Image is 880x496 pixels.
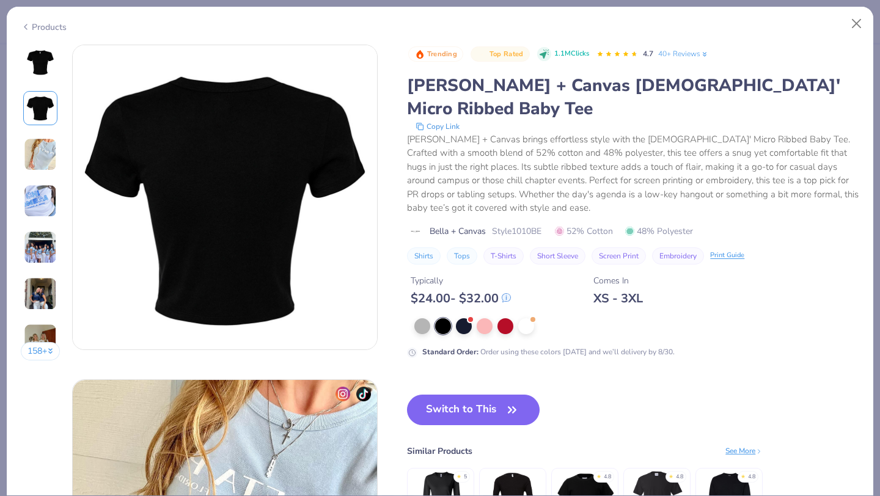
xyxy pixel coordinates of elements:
[24,231,57,264] img: User generated content
[490,51,524,57] span: Top Rated
[26,93,55,123] img: Back
[407,445,472,458] div: Similar Products
[471,46,529,62] button: Badge Button
[21,342,61,360] button: 158+
[464,473,467,481] div: 5
[411,291,511,306] div: $ 24.00 - $ 32.00
[596,45,638,64] div: 4.7 Stars
[407,227,424,236] img: brand logo
[643,49,653,59] span: 4.7
[593,291,643,306] div: XS - 3XL
[676,473,683,481] div: 4.8
[73,45,377,349] img: Back
[24,277,57,310] img: User generated content
[24,324,57,357] img: User generated content
[748,473,755,481] div: 4.8
[710,250,744,261] div: Print Guide
[593,274,643,287] div: Comes In
[596,473,601,478] div: ★
[407,74,859,120] div: [PERSON_NAME] + Canvas [DEMOGRAPHIC_DATA]' Micro Ribbed Baby Tee
[845,12,868,35] button: Close
[26,47,55,76] img: Front
[447,247,477,264] button: Tops
[554,49,589,59] span: 1.1M Clicks
[457,473,461,478] div: ★
[21,21,67,34] div: Products
[356,387,371,401] img: tiktok-icon.png
[427,51,457,57] span: Trending
[492,225,541,238] span: Style 1010BE
[24,138,57,171] img: User generated content
[483,247,524,264] button: T-Shirts
[415,49,425,59] img: Trending sort
[335,387,350,401] img: insta-icon.png
[652,247,704,264] button: Embroidery
[669,473,673,478] div: ★
[555,225,613,238] span: 52% Cotton
[658,48,709,59] a: 40+ Reviews
[625,225,693,238] span: 48% Polyester
[604,473,611,481] div: 4.8
[408,46,463,62] button: Badge Button
[407,133,859,215] div: [PERSON_NAME] + Canvas brings effortless style with the [DEMOGRAPHIC_DATA]' Micro Ribbed Baby Tee...
[592,247,646,264] button: Screen Print
[422,346,675,357] div: Order using these colors [DATE] and we’ll delivery by 8/30.
[422,347,479,357] strong: Standard Order :
[412,120,463,133] button: copy to clipboard
[725,445,763,456] div: See More
[430,225,486,238] span: Bella + Canvas
[477,49,487,59] img: Top Rated sort
[530,247,585,264] button: Short Sleeve
[407,395,540,425] button: Switch to This
[741,473,746,478] div: ★
[411,274,511,287] div: Typically
[24,184,57,217] img: User generated content
[407,247,441,264] button: Shirts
